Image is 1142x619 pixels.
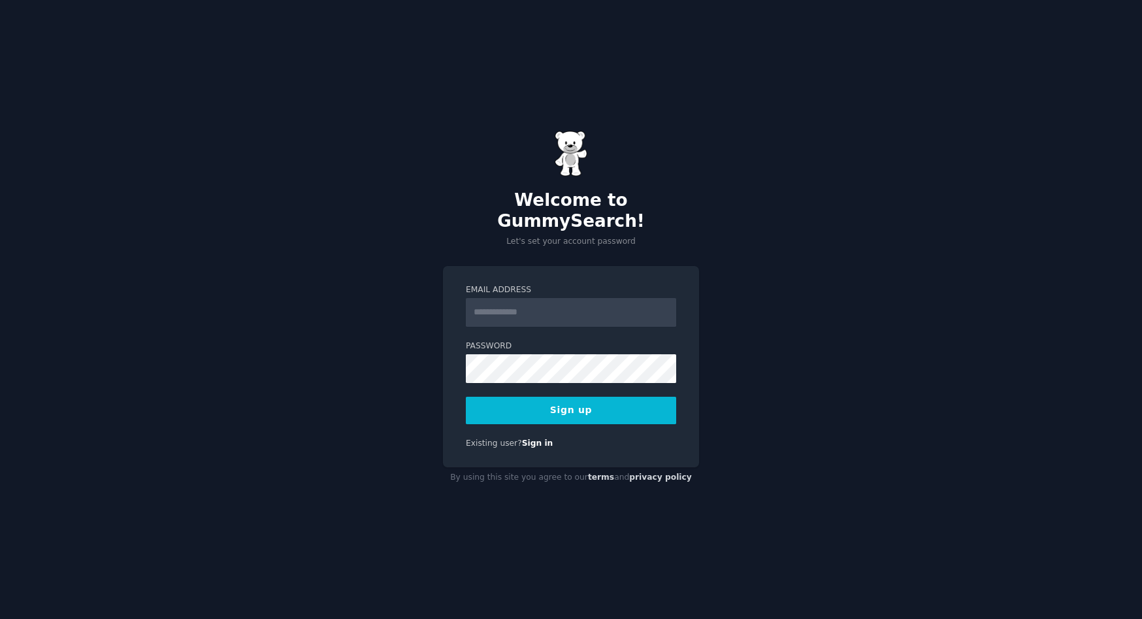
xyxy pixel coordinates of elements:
a: terms [588,473,614,482]
a: privacy policy [629,473,692,482]
span: Existing user? [466,439,522,448]
div: By using this site you agree to our and [443,467,699,488]
img: Gummy Bear [555,131,587,176]
p: Let's set your account password [443,236,699,248]
button: Sign up [466,397,676,424]
label: Email Address [466,284,676,296]
a: Sign in [522,439,553,448]
h2: Welcome to GummySearch! [443,190,699,231]
label: Password [466,341,676,352]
